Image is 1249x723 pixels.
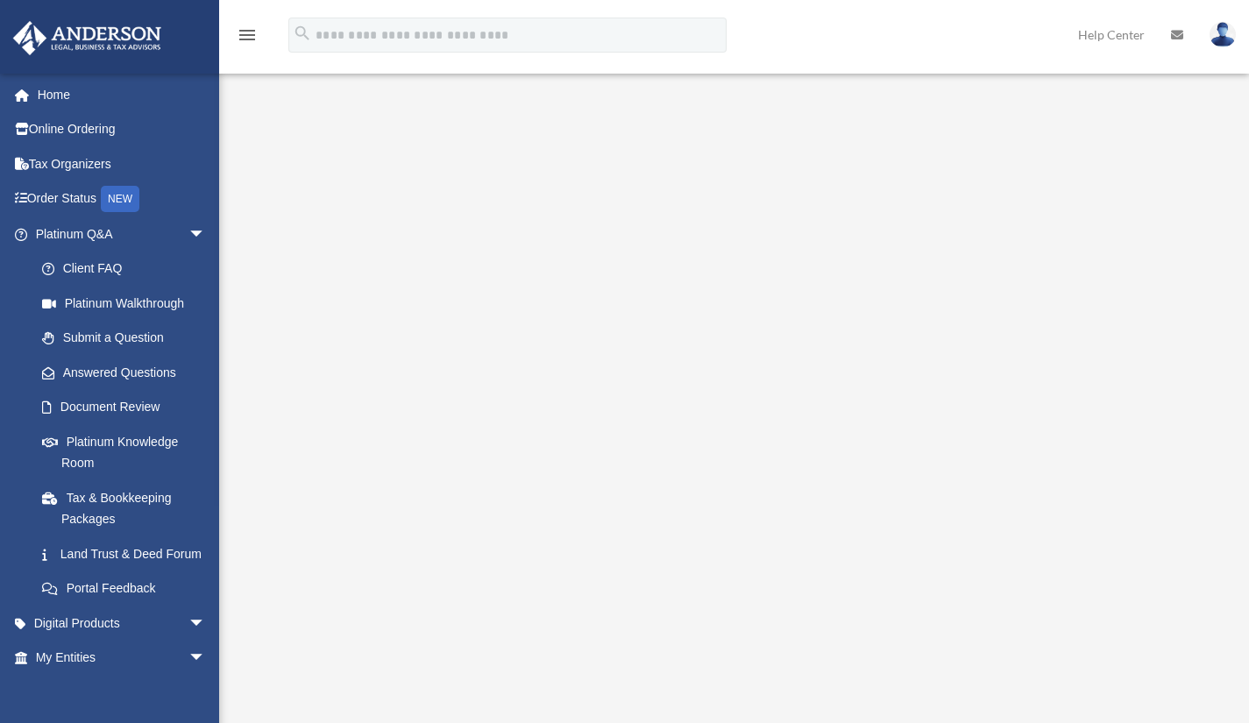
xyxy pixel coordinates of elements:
a: Answered Questions [25,355,232,390]
a: Home [12,77,232,112]
a: menu [237,31,258,46]
span: arrow_drop_down [188,606,224,641]
div: NEW [101,186,139,212]
iframe: <span data-mce-type="bookmark" style="display: inline-block; width: 0px; overflow: hidden; line-h... [259,102,1205,627]
a: Online Ordering [12,112,232,147]
a: Client FAQ [25,252,232,287]
a: Order StatusNEW [12,181,232,217]
a: Document Review [25,390,232,425]
a: Platinum Knowledge Room [25,424,232,480]
a: My Entitiesarrow_drop_down [12,641,232,676]
a: Tax Organizers [12,146,232,181]
span: arrow_drop_down [188,641,224,677]
a: Land Trust & Deed Forum [25,536,232,571]
i: menu [237,25,258,46]
a: Tax & Bookkeeping Packages [25,480,232,536]
span: arrow_drop_down [188,216,224,252]
i: search [293,24,312,43]
a: Platinum Walkthrough [25,286,224,321]
img: Anderson Advisors Platinum Portal [8,21,167,55]
a: Portal Feedback [25,571,232,606]
a: Submit a Question [25,321,232,356]
a: Platinum Q&Aarrow_drop_down [12,216,232,252]
img: User Pic [1210,22,1236,47]
a: Digital Productsarrow_drop_down [12,606,232,641]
